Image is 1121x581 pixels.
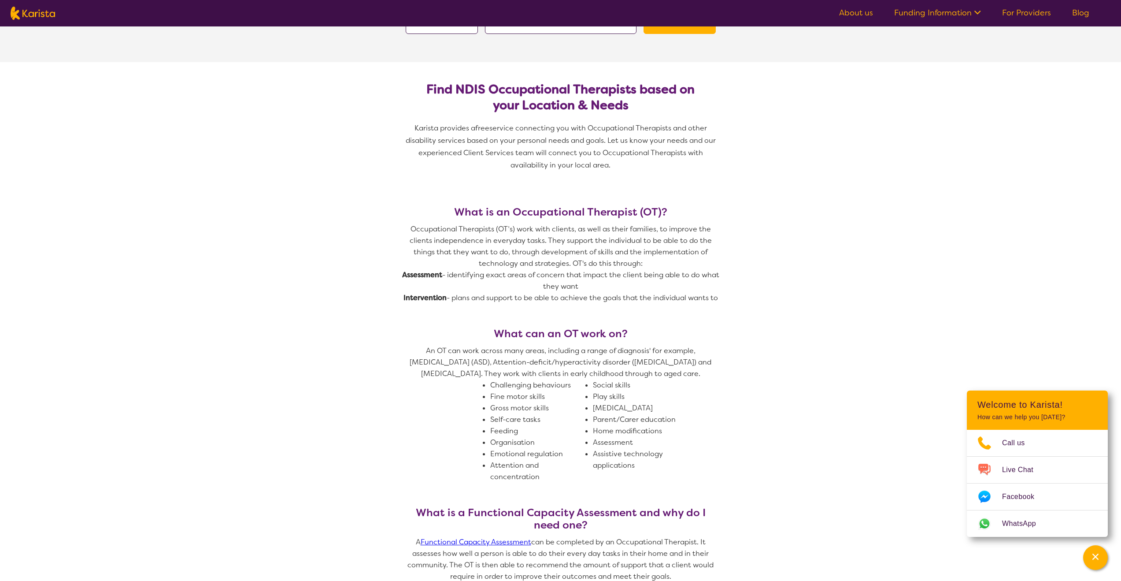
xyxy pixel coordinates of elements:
img: Karista logo [11,7,55,20]
h3: What is an Occupational Therapist (OT)? [402,206,719,218]
a: Funding Information [894,7,981,18]
li: Assessment [593,437,688,448]
a: Functional Capacity Assessment [421,537,531,547]
p: - plans and support to be able to achieve the goals that the individual wants to [402,292,719,304]
h2: Welcome to Karista! [977,399,1097,410]
div: Channel Menu [967,391,1108,537]
li: Play skills [593,391,688,402]
span: service connecting you with Occupational Therapists and other disability services based on your p... [406,123,718,170]
li: Self-care tasks [490,414,586,425]
p: - identifying exact areas of concern that impact the client being able to do what they want [402,269,719,292]
li: Challenging behaviours [490,380,586,391]
li: Fine motor skills [490,391,586,402]
li: Organisation [490,437,586,448]
li: Assistive technology applications [593,448,688,471]
p: How can we help you [DATE]? [977,413,1097,421]
a: About us [839,7,873,18]
button: Channel Menu [1083,545,1108,570]
li: Emotional regulation [490,448,586,460]
h3: What can an OT work on? [402,328,719,340]
span: WhatsApp [1002,517,1047,530]
span: Karista provides a [414,123,475,133]
h3: What is a Functional Capacity Assessment and why do I need one? [402,507,719,531]
a: Blog [1072,7,1089,18]
p: Occupational Therapists (OT’s) work with clients, as well as their families, to improve the clien... [402,223,719,269]
ul: Choose channel [967,430,1108,537]
strong: Assessment [402,270,442,279]
span: Facebook [1002,490,1045,503]
strong: Intervention [403,293,447,302]
span: Call us [1002,436,1036,450]
li: Gross motor skills [490,402,586,414]
li: Attention and concentration [490,460,586,483]
a: Web link opens in a new tab. [967,510,1108,537]
li: Parent/Carer education [593,414,688,425]
li: Feeding [490,425,586,437]
span: A can be completed by an Occupational Therapist. It assesses how well a person is able to do thei... [407,537,715,581]
a: For Providers [1002,7,1051,18]
li: [MEDICAL_DATA] [593,402,688,414]
li: Home modifications [593,425,688,437]
p: An OT can work across many areas, including a range of diagnosis' for example, [MEDICAL_DATA] (AS... [402,345,719,380]
span: free [475,123,489,133]
span: Live Chat [1002,463,1044,477]
li: Social skills [593,380,688,391]
h2: Find NDIS Occupational Therapists based on your Location & Needs [413,82,709,113]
